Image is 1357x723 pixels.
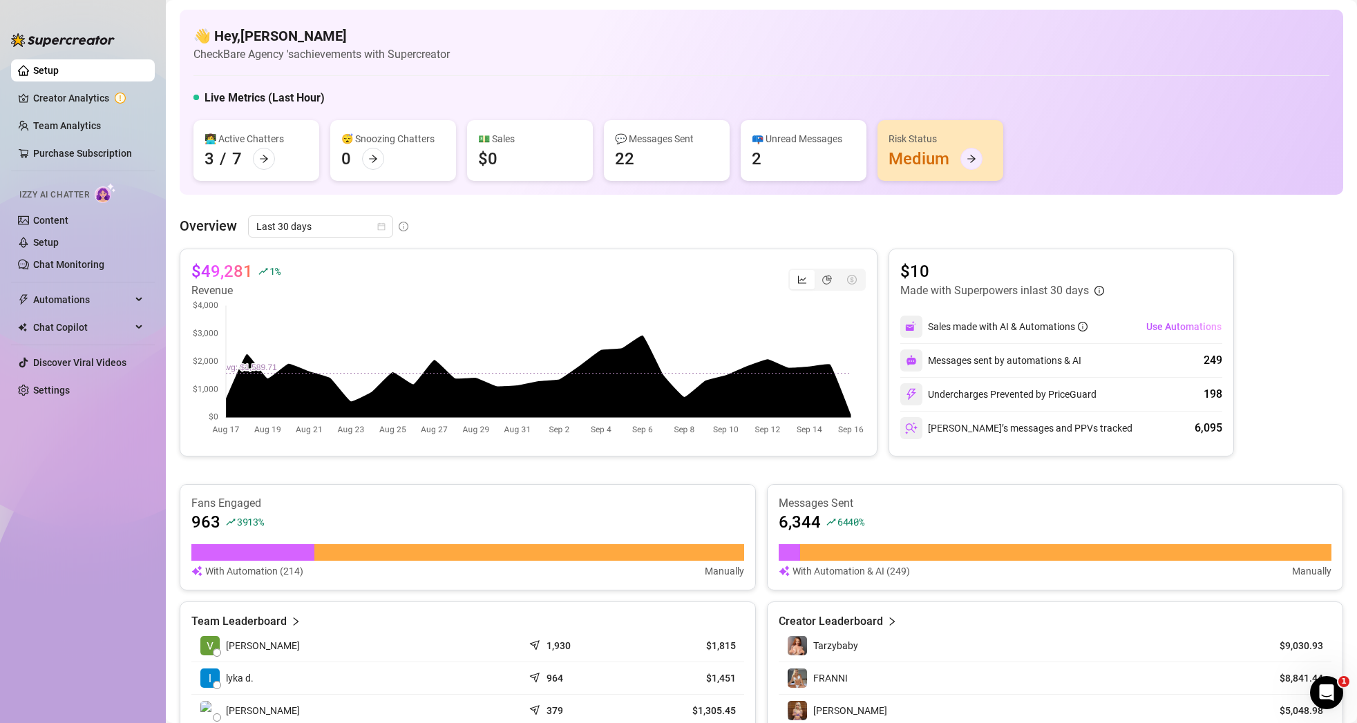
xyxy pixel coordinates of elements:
a: Setup [33,65,59,76]
div: Risk Status [889,131,992,146]
h4: 👋 Hey, [PERSON_NAME] [193,26,450,46]
div: 💵 Sales [478,131,582,146]
span: lyka d. [226,671,254,686]
img: FRANNI [788,668,807,688]
article: Check Bare Agency 's achievements with Supercreator [193,46,450,63]
span: dollar-circle [847,275,857,285]
span: info-circle [399,222,408,231]
article: 6,344 [779,511,821,533]
img: svg%3e [905,388,918,401]
div: 2 [752,148,761,170]
article: $8,841.44 [1260,671,1323,685]
span: rise [226,517,236,527]
span: Izzy AI Chatter [19,189,89,202]
article: With Automation & AI (249) [793,563,910,579]
span: thunderbolt [18,294,29,305]
img: lyka dapol [200,668,220,688]
article: 963 [191,511,220,533]
article: 379 [547,704,563,717]
article: 964 [547,671,563,685]
img: Vince Deltran [200,636,220,655]
div: segmented control [788,269,866,291]
div: 22 [615,148,634,170]
span: arrow-right [259,154,269,164]
img: Larry Gabilan [200,701,220,720]
img: AI Chatter [95,183,116,203]
span: info-circle [1078,322,1088,331]
span: pie-chart [822,275,832,285]
article: Team Leaderboard [191,613,287,630]
span: send [529,637,543,650]
span: [PERSON_NAME] [226,703,300,718]
article: Creator Leaderboard [779,613,883,630]
img: svg%3e [905,422,918,434]
div: Sales made with AI & Automations [928,319,1088,334]
div: [PERSON_NAME]’s messages and PPVs tracked [900,417,1132,439]
div: 😴 Snoozing Chatters [341,131,445,146]
a: Chat Monitoring [33,259,104,270]
img: svg%3e [905,320,918,333]
span: 1 [1338,676,1349,687]
div: 7 [232,148,242,170]
span: Last 30 days [256,216,385,237]
span: Use Automations [1146,321,1222,332]
a: Purchase Subscription [33,142,144,164]
article: Made with Superpowers in last 30 days [900,282,1089,299]
article: $1,305.45 [642,704,736,717]
img: svg%3e [906,355,917,366]
article: Fans Engaged [191,496,744,511]
div: Undercharges Prevented by PriceGuard [900,383,1097,405]
span: rise [258,267,268,276]
article: $10 [900,260,1104,282]
span: arrow-right [368,154,378,164]
span: rise [826,517,836,527]
div: 3 [205,148,214,170]
span: [PERSON_NAME] [226,638,300,653]
h5: Live Metrics (Last Hour) [205,90,325,106]
article: 1,930 [547,639,571,653]
article: $1,451 [642,671,736,685]
div: 198 [1204,386,1222,403]
article: Overview [180,215,237,236]
span: send [529,669,543,683]
a: Setup [33,237,59,248]
article: Revenue [191,282,280,299]
a: Settings [33,385,70,396]
article: Manually [705,563,744,579]
div: Messages sent by automations & AI [900,349,1081,372]
a: Team Analytics [33,120,101,131]
span: [PERSON_NAME] [813,705,887,716]
article: $1,815 [642,639,736,653]
div: 0 [341,148,351,170]
iframe: Intercom live chat [1310,676,1343,709]
span: FRANNI [813,673,848,684]
div: 6,095 [1195,420,1222,436]
span: Tarzybaby [813,640,858,651]
div: 249 [1204,352,1222,369]
article: Messages Sent [779,496,1331,511]
a: Content [33,215,68,226]
span: 3913 % [237,515,264,528]
span: Automations [33,289,131,311]
span: Chat Copilot [33,316,131,338]
article: Manually [1292,563,1331,579]
img: Leila [788,701,807,720]
img: logo-BBDzfeDw.svg [11,33,115,47]
div: 📪 Unread Messages [752,131,855,146]
a: Discover Viral Videos [33,357,126,368]
div: 👩‍💻 Active Chatters [205,131,308,146]
article: $49,281 [191,260,253,282]
img: svg%3e [191,563,202,579]
div: 💬 Messages Sent [615,131,719,146]
div: $0 [478,148,497,170]
button: Use Automations [1146,316,1222,338]
span: send [529,702,543,715]
span: right [887,613,897,630]
img: Chat Copilot [18,322,27,332]
img: svg%3e [779,563,790,579]
span: line-chart [797,275,807,285]
img: Tarzybaby [788,636,807,655]
span: 1 % [269,264,280,278]
span: calendar [377,222,386,231]
article: $9,030.93 [1260,639,1323,653]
